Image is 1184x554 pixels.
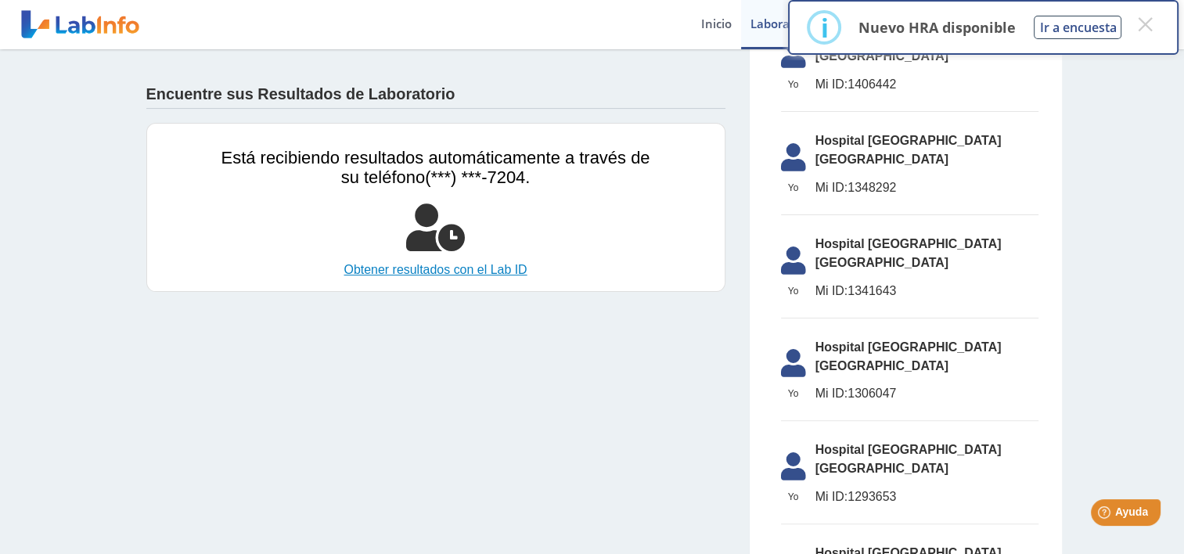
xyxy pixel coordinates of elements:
h4: Encuentre sus Resultados de Laboratorio [146,85,455,104]
span: Mi ID: [815,387,848,400]
span: Yo [772,181,815,195]
span: Mi ID: [815,284,848,297]
span: 1341643 [815,282,1038,300]
span: Hospital [GEOGRAPHIC_DATA] [GEOGRAPHIC_DATA] [815,235,1038,272]
span: Está recibiendo resultados automáticamente a través de su teléfono [221,148,650,187]
span: Yo [772,490,815,504]
span: 1406442 [815,75,1038,94]
span: Yo [772,387,815,401]
span: Hospital [GEOGRAPHIC_DATA] [GEOGRAPHIC_DATA] [815,131,1038,169]
span: Mi ID: [815,77,848,91]
span: Yo [772,77,815,92]
span: 1293653 [815,487,1038,506]
span: Yo [772,284,815,298]
iframe: Help widget launcher [1045,493,1167,537]
p: Nuevo HRA disponible [858,18,1015,37]
span: Mi ID: [815,181,848,194]
span: Hospital [GEOGRAPHIC_DATA] [GEOGRAPHIC_DATA] [815,338,1038,376]
button: Ir a encuesta [1034,16,1121,39]
span: Mi ID: [815,490,848,503]
button: Close this dialog [1131,10,1159,38]
span: Hospital [GEOGRAPHIC_DATA] [GEOGRAPHIC_DATA] [815,441,1038,478]
a: Obtener resultados con el Lab ID [221,261,650,279]
span: 1348292 [815,178,1038,197]
span: 1306047 [815,384,1038,403]
div: i [820,13,828,41]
